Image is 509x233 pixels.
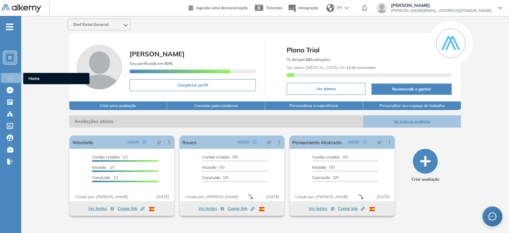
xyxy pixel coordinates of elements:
span: message [488,212,497,221]
span: 1/1 [92,165,115,170]
button: Copiar link [118,204,144,212]
img: Logotipo [1,4,41,13]
span: Criado por: [PERSON_NAME] [72,194,131,200]
span: check-circle [253,140,256,144]
span: Agende uma demonstração [196,5,248,10]
span: Integração [298,5,318,10]
span: Seu plano [MEDICAL_DATA] em [287,65,376,70]
span: Te deixam Avaliações [287,57,330,62]
a: Raven [182,136,196,149]
button: pushpin [152,137,166,147]
span: [DATE] [263,194,282,200]
span: [DATE] [153,194,172,200]
span: Concluído [202,175,220,180]
img: arrow [345,7,349,9]
span: [DATE] [374,194,392,200]
button: Copiar link [228,204,254,212]
img: ESP [259,207,264,211]
span: check-circle [142,140,146,144]
span: ABRIR [348,139,360,145]
button: Ver testes [88,204,114,212]
span: Iniciado [92,165,106,170]
button: Personalize seu espaço de trabalho [363,101,461,110]
i: - [6,26,13,28]
span: [PERSON_NAME] [391,3,492,8]
span: Dorf Ketal General [73,22,108,27]
span: 0/0 [312,165,335,170]
span: [PERSON_NAME] [130,50,185,58]
a: Pensamiento Abstracto [292,136,341,149]
span: pushpin [157,140,161,145]
a: Wonderlic [72,136,93,149]
button: Ver planos [287,83,366,95]
button: Criar uma avaliação [69,101,167,110]
span: Home [28,76,84,82]
span: 1/1 [92,154,128,159]
button: Completar perfil [130,79,256,91]
span: ABRIR [127,139,139,145]
img: world [326,4,334,12]
span: 0/0 [312,175,339,180]
span: Avaliações ativas [69,115,363,128]
button: Recomende e ganhe! [371,84,452,95]
button: Personalizar a experiência [265,101,363,110]
span: Copiar link [228,205,254,211]
span: Tutoriais [266,5,282,10]
span: 0/0 [202,154,238,159]
span: D [8,55,12,60]
img: ESP [149,207,154,211]
span: Copiar link [338,205,365,211]
span: pushpin [267,140,271,145]
span: Iniciado [312,165,326,170]
span: pushpin [377,140,382,145]
button: pushpin [262,137,276,147]
span: Contas criadas [312,154,340,159]
span: 0/0 [202,165,225,170]
button: Integração [288,1,318,15]
span: Criado por: [PERSON_NAME] [182,194,241,200]
span: Plano Trial [287,45,452,55]
span: Concluído [312,175,330,180]
button: Ver testes [198,204,224,212]
span: 0/0 [312,154,348,159]
button: pushpin [372,137,387,147]
span: Contas criadas [202,154,230,159]
a: Agende uma demonstração [189,3,248,11]
button: Ver todas as avaliações [363,115,461,128]
span: 1/1 [92,175,119,180]
button: Criar avaliação [412,149,439,182]
span: Criar avaliação [412,176,439,182]
button: Convidar para colaborar [167,101,265,110]
span: 0/0 [202,175,229,180]
span: check-circle [363,140,367,144]
span: ABRIR [237,139,249,145]
span: Contas criadas [92,154,120,159]
span: Seu perfil está em 80% [130,61,173,66]
span: Copiar link [118,205,144,211]
span: Criado por: [PERSON_NAME] [292,194,351,200]
span: Iniciado [202,165,216,170]
button: Copiar link [338,204,365,212]
span: Concluído [92,175,110,180]
span: PT [337,5,342,11]
b: 14 de novembro [345,65,376,70]
img: ESP [369,207,375,211]
img: Imagem de perfil [77,45,122,89]
b: 19 [306,57,310,62]
span: [PERSON_NAME][EMAIL_ADDRESS][DOMAIN_NAME] [391,8,492,13]
button: Ver testes [309,204,335,212]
